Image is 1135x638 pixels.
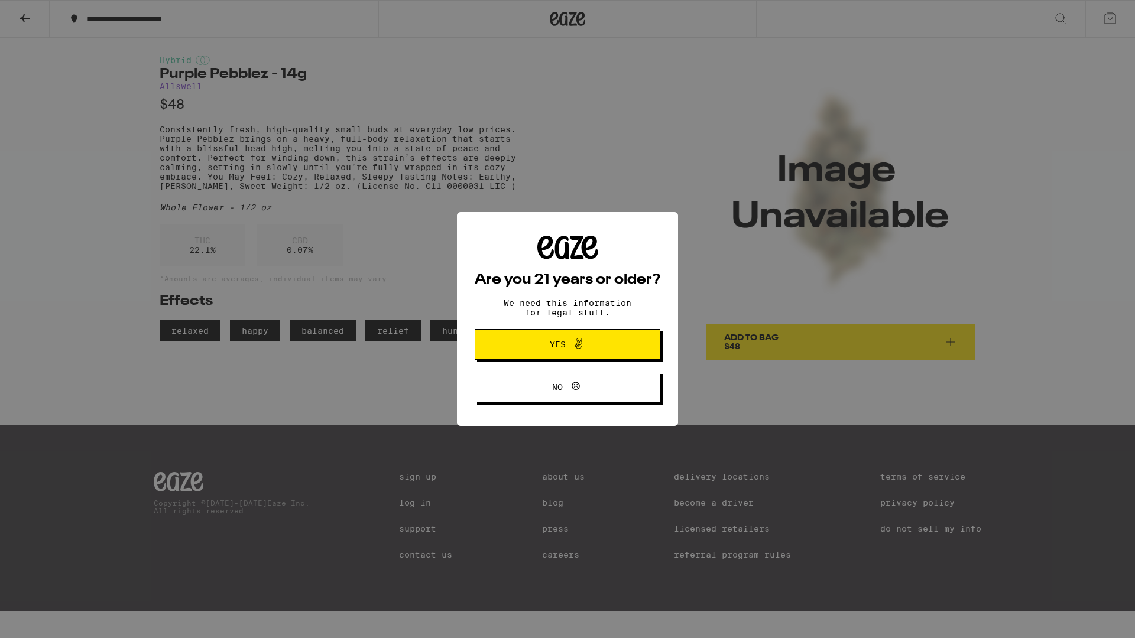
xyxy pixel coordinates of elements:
[550,340,566,349] span: Yes
[475,273,660,287] h2: Are you 21 years or older?
[475,372,660,402] button: No
[475,329,660,360] button: Yes
[552,383,563,391] span: No
[494,298,641,317] p: We need this information for legal stuff.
